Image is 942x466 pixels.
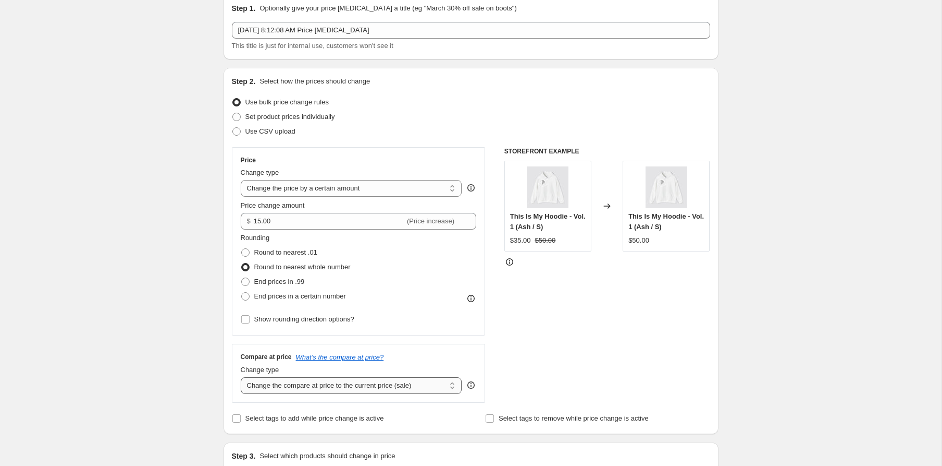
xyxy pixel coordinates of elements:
span: Select tags to remove while price change is active [499,414,649,422]
h2: Step 2. [232,76,256,87]
div: $35.00 [510,235,531,246]
strike: $50.00 [535,235,556,246]
span: $ [247,217,251,225]
button: What's the compare at price? [296,353,384,361]
span: Round to nearest .01 [254,248,317,256]
span: Rounding [241,234,270,242]
div: $50.00 [628,235,649,246]
span: End prices in a certain number [254,292,346,300]
div: help [466,380,476,390]
input: -10.00 [254,213,405,230]
span: Change type [241,366,279,374]
span: Set product prices individually [245,113,335,121]
h3: Compare at price [241,353,292,361]
span: Round to nearest whole number [254,263,351,271]
h3: Price [241,156,256,164]
span: This Is My Hoodie - Vol. 1 (Ash / S) [628,212,704,231]
p: Select which products should change in price [259,451,395,461]
span: Show rounding direction options? [254,315,354,323]
input: 30% off holiday sale [232,22,710,39]
span: Select tags to add while price change is active [245,414,384,422]
h2: Step 1. [232,3,256,14]
span: Use CSV upload [245,127,295,135]
span: (Price increase) [407,217,454,225]
p: Select how the prices should change [259,76,370,87]
span: Price change amount [241,201,305,209]
p: Optionally give your price [MEDICAL_DATA] a title (eg "March 30% off sale on boots") [259,3,516,14]
span: End prices in .99 [254,278,305,285]
img: 10290066897927405837_2048_custom_80x.jpg [527,166,568,208]
h6: STOREFRONT EXAMPLE [504,147,710,156]
h2: Step 3. [232,451,256,461]
span: This Is My Hoodie - Vol. 1 (Ash / S) [510,212,586,231]
img: 10290066897927405837_2048_custom_80x.jpg [646,166,687,208]
span: This title is just for internal use, customers won't see it [232,42,393,50]
span: Use bulk price change rules [245,98,329,106]
div: help [466,183,476,193]
span: Change type [241,169,279,176]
